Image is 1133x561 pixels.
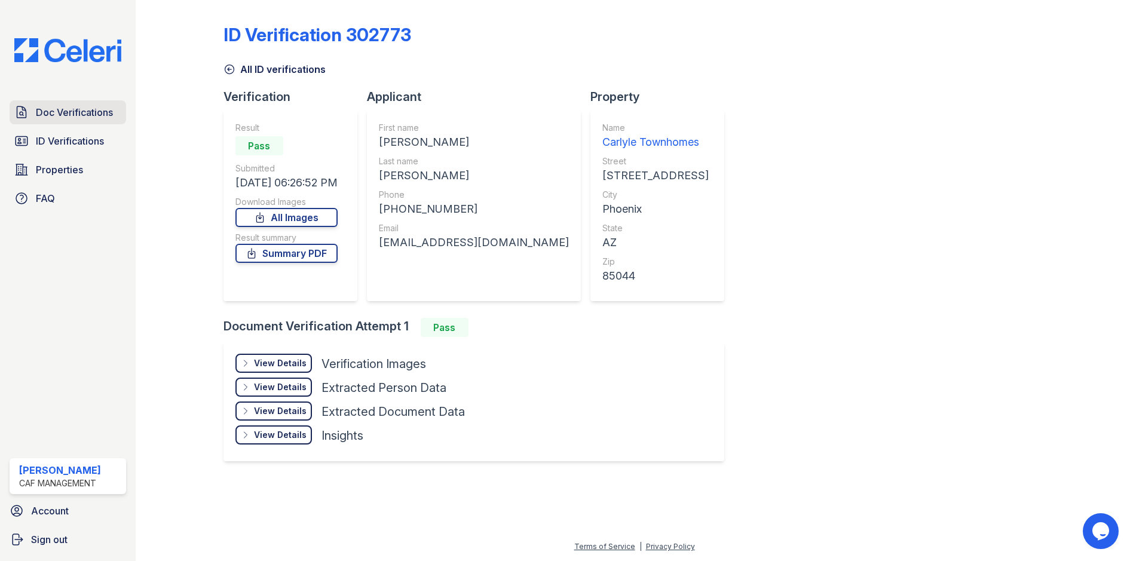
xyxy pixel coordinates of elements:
[602,234,709,251] div: AZ
[31,532,68,547] span: Sign out
[379,222,569,234] div: Email
[10,158,126,182] a: Properties
[36,134,104,148] span: ID Verifications
[646,542,695,551] a: Privacy Policy
[5,38,131,62] img: CE_Logo_Blue-a8612792a0a2168367f1c8372b55b34899dd931a85d93a1a3d3e32e68fde9ad4.png
[36,105,113,119] span: Doc Verifications
[235,174,338,191] div: [DATE] 06:26:52 PM
[19,463,101,477] div: [PERSON_NAME]
[235,163,338,174] div: Submitted
[379,134,569,151] div: [PERSON_NAME]
[1083,513,1121,549] iframe: chat widget
[5,499,131,523] a: Account
[379,189,569,201] div: Phone
[235,122,338,134] div: Result
[10,186,126,210] a: FAQ
[379,167,569,184] div: [PERSON_NAME]
[574,542,635,551] a: Terms of Service
[321,379,446,396] div: Extracted Person Data
[10,129,126,153] a: ID Verifications
[379,122,569,134] div: First name
[235,244,338,263] a: Summary PDF
[639,542,642,551] div: |
[321,403,465,420] div: Extracted Document Data
[223,62,326,76] a: All ID verifications
[235,232,338,244] div: Result summary
[223,24,411,45] div: ID Verification 302773
[602,256,709,268] div: Zip
[379,201,569,217] div: [PHONE_NUMBER]
[602,167,709,184] div: [STREET_ADDRESS]
[379,234,569,251] div: [EMAIL_ADDRESS][DOMAIN_NAME]
[31,504,69,518] span: Account
[36,191,55,206] span: FAQ
[602,134,709,151] div: Carlyle Townhomes
[254,357,307,369] div: View Details
[602,189,709,201] div: City
[367,88,590,105] div: Applicant
[602,122,709,151] a: Name Carlyle Townhomes
[223,318,734,337] div: Document Verification Attempt 1
[590,88,734,105] div: Property
[421,318,468,337] div: Pass
[235,136,283,155] div: Pass
[602,222,709,234] div: State
[19,477,101,489] div: CAF Management
[36,163,83,177] span: Properties
[254,429,307,441] div: View Details
[321,355,426,372] div: Verification Images
[602,268,709,284] div: 85044
[379,155,569,167] div: Last name
[602,155,709,167] div: Street
[10,100,126,124] a: Doc Verifications
[235,208,338,227] a: All Images
[235,196,338,208] div: Download Images
[254,381,307,393] div: View Details
[5,528,131,551] a: Sign out
[321,427,363,444] div: Insights
[602,122,709,134] div: Name
[254,405,307,417] div: View Details
[223,88,367,105] div: Verification
[602,201,709,217] div: Phoenix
